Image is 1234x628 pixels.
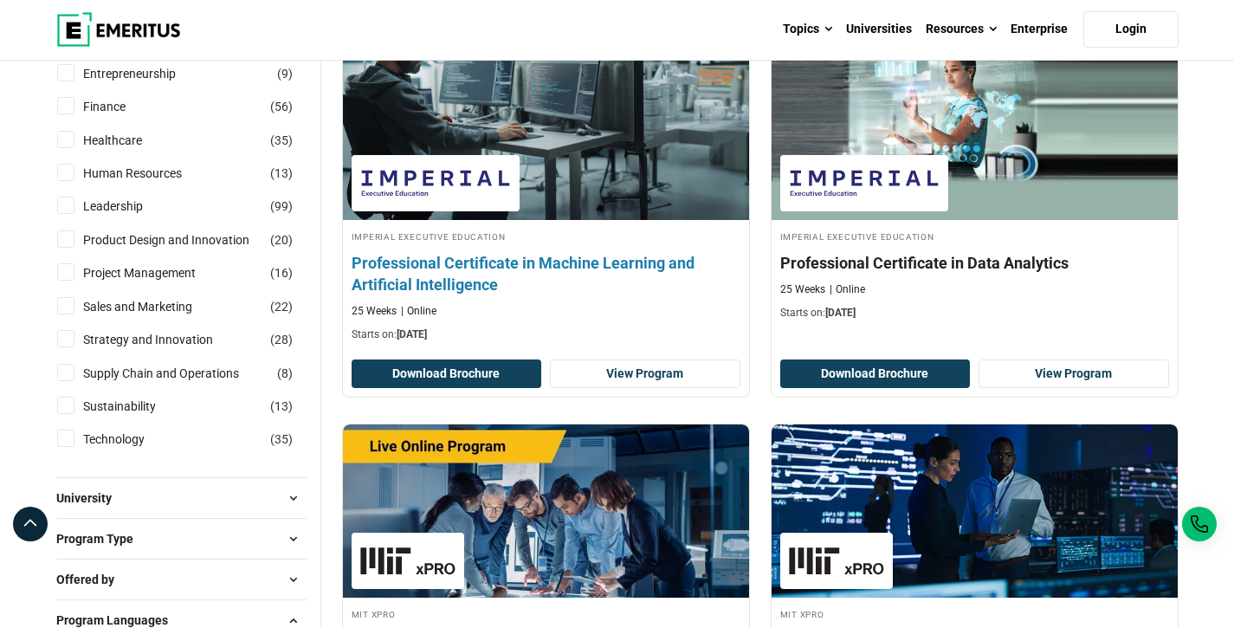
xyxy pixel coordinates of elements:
a: Product Design and Innovation [83,230,284,249]
button: Download Brochure [352,359,542,389]
h4: Professional Certificate in Machine Learning and Artificial Intelligence [352,252,740,295]
span: Program Type [56,529,147,548]
span: ( ) [270,197,293,216]
span: 13 [275,166,288,180]
span: ( ) [270,263,293,282]
button: Offered by [56,566,307,592]
span: ( ) [270,297,293,316]
span: ( ) [270,164,293,183]
img: MIT xPRO [360,541,455,580]
a: Supply Chain and Operations [83,364,274,383]
p: Starts on: [780,306,1169,320]
a: Strategy and Innovation [83,330,248,349]
span: 20 [275,233,288,247]
img: MIT xPRO [789,541,884,580]
span: ( ) [270,330,293,349]
a: View Program [979,359,1169,389]
span: ( ) [270,131,293,150]
h4: MIT xPRO [352,606,740,621]
span: ( ) [270,97,293,116]
p: 25 Weeks [780,282,825,297]
span: 9 [281,67,288,81]
span: ( ) [270,430,293,449]
img: Professional Certificate in Machine Learning and Artificial Intelligence | Online AI and Machine ... [322,38,769,229]
a: Leadership [83,197,178,216]
a: Finance [83,97,160,116]
a: AI and Machine Learning Course by Imperial Executive Education - October 16, 2025 Imperial Execut... [343,47,749,351]
span: ( ) [277,364,293,383]
button: University [56,485,307,511]
span: University [56,489,126,508]
span: 35 [275,133,288,147]
span: 35 [275,432,288,446]
span: 16 [275,266,288,280]
img: Imperial Executive Education [360,164,511,203]
a: View Program [550,359,740,389]
span: ( ) [270,397,293,416]
p: Online [401,304,436,319]
span: 13 [275,399,288,413]
a: Entrepreneurship [83,64,210,83]
p: Starts on: [352,327,740,342]
span: Offered by [56,570,128,589]
span: 56 [275,100,288,113]
a: Data Science and Analytics Course by Imperial Executive Education - October 16, 2025 Imperial Exe... [772,47,1178,329]
a: Project Management [83,263,230,282]
span: [DATE] [397,328,427,340]
h4: Imperial Executive Education [780,229,1169,243]
a: Healthcare [83,131,177,150]
a: Login [1083,11,1179,48]
span: 22 [275,300,288,314]
span: [DATE] [825,307,856,319]
a: Technology [83,430,179,449]
h4: Professional Certificate in Data Analytics [780,252,1169,274]
img: AI and Cybersecurity: Strategies for Resilience and Defense | Online AI and Machine Learning Course [343,424,749,598]
p: 25 Weeks [352,304,397,319]
span: 28 [275,333,288,346]
h4: Imperial Executive Education [352,229,740,243]
img: Professional Certificate in Data Analytics | Online Data Science and Analytics Course [772,47,1178,220]
button: Program Type [56,526,307,552]
a: Human Resources [83,164,216,183]
span: ( ) [277,64,293,83]
img: AI Strategy and Leadership Program: Thriving in the New World of AI | Online AI and Machine Learn... [772,424,1178,598]
a: Sustainability [83,397,191,416]
img: Imperial Executive Education [789,164,940,203]
p: Online [830,282,865,297]
span: 99 [275,199,288,213]
h4: MIT xPRO [780,606,1169,621]
span: ( ) [270,230,293,249]
button: Download Brochure [780,359,971,389]
span: 8 [281,366,288,380]
a: Sales and Marketing [83,297,227,316]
